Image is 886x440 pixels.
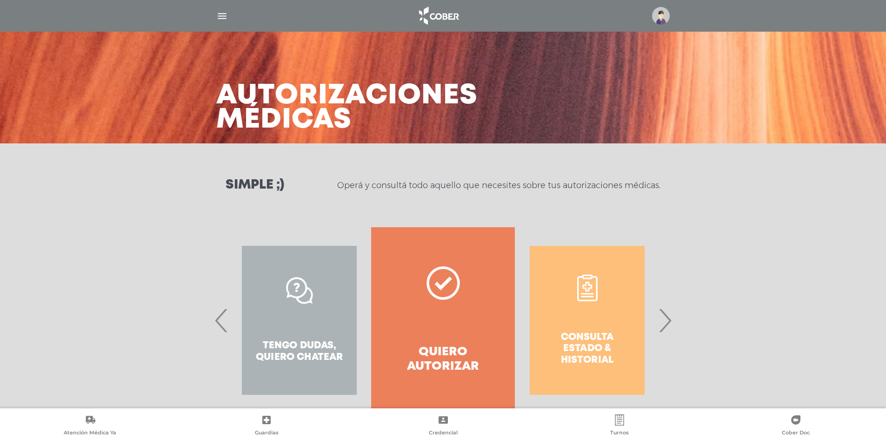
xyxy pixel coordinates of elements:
span: Cober Doc [782,429,810,438]
a: Quiero autorizar [371,227,515,413]
h3: Simple ;) [226,179,284,192]
img: logo_cober_home-white.png [414,5,463,27]
p: Operá y consultá todo aquello que necesites sobre tus autorizaciones médicas. [337,180,660,191]
h4: Quiero autorizar [388,345,498,374]
span: Previous [213,295,231,345]
span: Turnos [610,429,629,438]
a: Credencial [355,414,531,438]
a: Turnos [531,414,707,438]
span: Next [656,295,674,345]
img: Cober_menu-lines-white.svg [216,10,228,22]
span: Credencial [429,429,458,438]
h3: Autorizaciones médicas [216,84,478,132]
img: profile-placeholder.svg [652,7,670,25]
span: Atención Médica Ya [64,429,116,438]
a: Guardias [178,414,354,438]
span: Guardias [255,429,279,438]
a: Atención Médica Ya [2,414,178,438]
a: Cober Doc [708,414,884,438]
